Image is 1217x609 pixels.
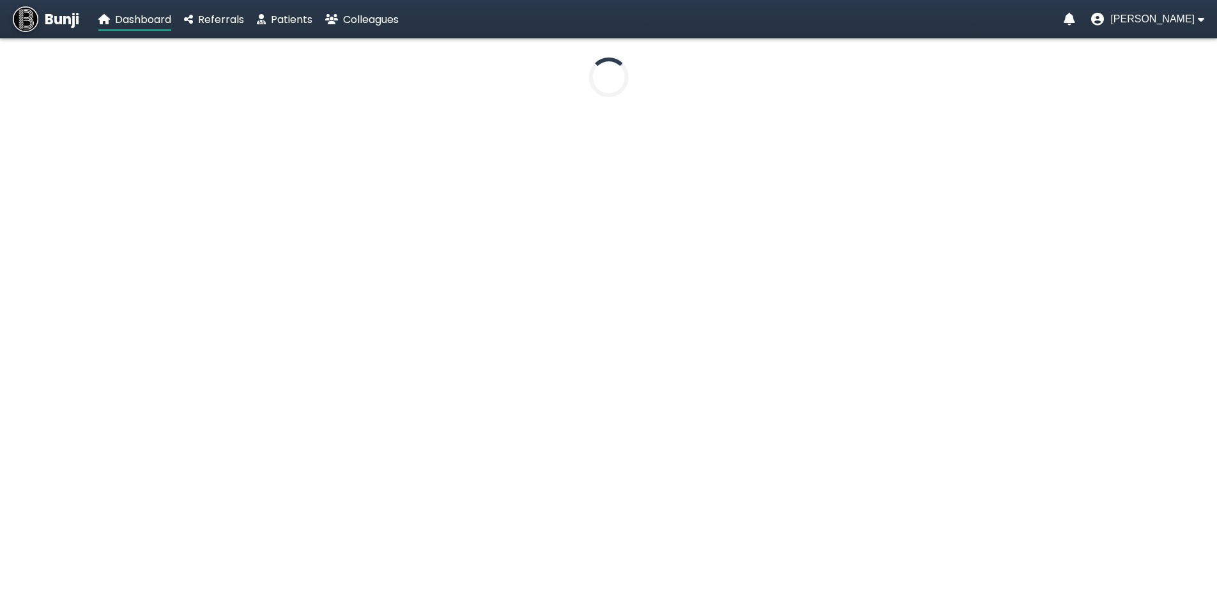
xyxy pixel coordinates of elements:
span: Bunji [45,9,79,30]
a: Colleagues [325,12,399,27]
a: Referrals [184,12,244,27]
img: Bunji Dental Referral Management [13,6,38,32]
span: Referrals [198,12,244,27]
span: Dashboard [115,12,171,27]
a: Notifications [1064,13,1075,26]
a: Dashboard [98,12,171,27]
a: Patients [257,12,312,27]
a: Bunji [13,6,79,32]
button: User menu [1091,13,1204,26]
span: [PERSON_NAME] [1110,13,1195,25]
span: Patients [271,12,312,27]
span: Colleagues [343,12,399,27]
